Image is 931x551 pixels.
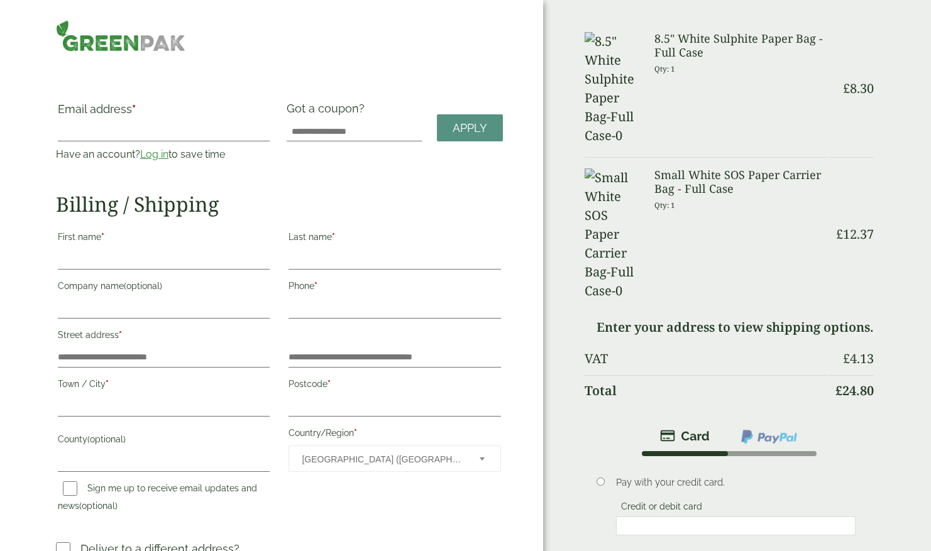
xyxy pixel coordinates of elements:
label: County [58,430,270,452]
abbr: required [101,232,104,242]
abbr: required [314,281,317,291]
span: Country/Region [289,445,501,472]
span: £ [835,382,842,399]
abbr: required [328,379,331,389]
label: Phone [289,277,501,298]
th: Total [585,375,827,406]
h3: 8.5" White Sulphite Paper Bag - Full Case [654,32,827,59]
p: Pay with your credit card. [616,476,856,489]
span: (optional) [79,501,118,511]
img: Small White SOS Paper Carrier Bag-Full Case-0 [585,168,639,300]
abbr: required [354,428,357,438]
td: Enter your address to view shipping options. [585,312,874,342]
label: Got a coupon? [287,102,370,121]
label: First name [58,228,270,249]
label: Credit or debit card [616,501,707,515]
small: Qty: 1 [654,64,675,74]
label: Town / City [58,375,270,396]
a: Log in [140,148,168,160]
h2: Billing / Shipping [56,192,503,216]
label: Sign me up to receive email updates and news [58,483,257,515]
span: £ [836,226,843,243]
span: £ [843,350,850,367]
img: GreenPak Supplies [56,20,185,52]
label: Postcode [289,375,501,396]
h3: Small White SOS Paper Carrier Bag - Full Case [654,168,827,195]
abbr: required [119,330,122,340]
iframe: Secure card payment input frame [620,520,852,532]
label: Street address [58,326,270,347]
span: (optional) [87,434,126,444]
th: VAT [585,344,827,374]
span: United Kingdom (UK) [302,446,463,472]
span: £ [843,80,850,97]
label: Country/Region [289,424,501,445]
bdi: 12.37 [836,226,874,243]
small: Qty: 1 [654,200,675,210]
abbr: required [332,232,335,242]
span: Apply [453,121,487,135]
bdi: 4.13 [843,350,874,367]
p: Have an account? to save time [56,147,272,162]
img: stripe.png [660,428,710,444]
span: (optional) [124,281,162,291]
bdi: 8.30 [843,80,874,97]
img: ppcp-gateway.png [740,428,798,445]
label: Last name [289,228,501,249]
bdi: 24.80 [835,382,874,399]
input: Sign me up to receive email updates and news(optional) [63,481,77,496]
label: Email address [58,104,270,121]
abbr: required [106,379,109,389]
a: Apply [437,114,503,141]
img: 8.5" White Sulphite Paper Bag-Full Case-0 [585,32,639,145]
label: Company name [58,277,270,298]
abbr: required [132,102,136,116]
